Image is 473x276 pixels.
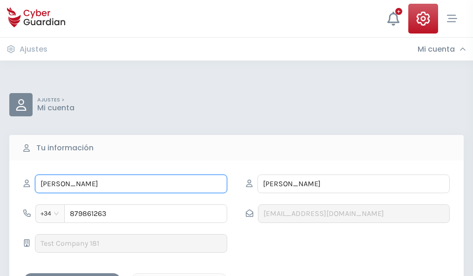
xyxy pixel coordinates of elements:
[20,45,47,54] h3: Ajustes
[36,142,94,154] b: Tu información
[41,207,60,221] span: +34
[418,45,466,54] div: Mi cuenta
[37,97,74,103] p: AJUSTES >
[37,103,74,113] p: Mi cuenta
[395,8,402,15] div: +
[64,204,227,223] input: 612345678
[418,45,455,54] h3: Mi cuenta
